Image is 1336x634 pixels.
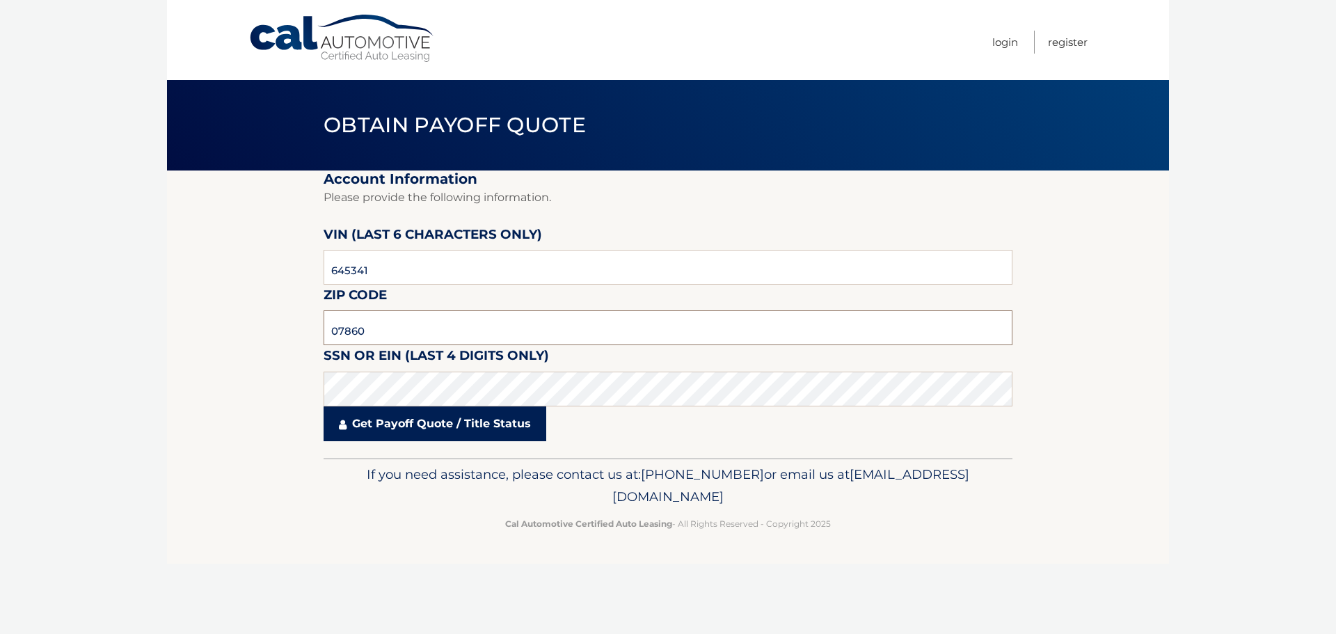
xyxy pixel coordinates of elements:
[324,285,387,310] label: Zip Code
[248,14,436,63] a: Cal Automotive
[324,224,542,250] label: VIN (last 6 characters only)
[324,188,1012,207] p: Please provide the following information.
[324,406,546,441] a: Get Payoff Quote / Title Status
[333,516,1003,531] p: - All Rights Reserved - Copyright 2025
[1048,31,1088,54] a: Register
[324,112,586,138] span: Obtain Payoff Quote
[505,518,672,529] strong: Cal Automotive Certified Auto Leasing
[641,466,764,482] span: [PHONE_NUMBER]
[992,31,1018,54] a: Login
[333,463,1003,508] p: If you need assistance, please contact us at: or email us at
[324,345,549,371] label: SSN or EIN (last 4 digits only)
[324,171,1012,188] h2: Account Information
